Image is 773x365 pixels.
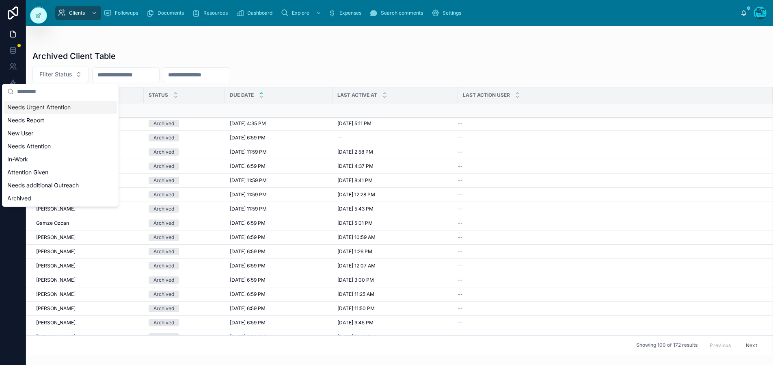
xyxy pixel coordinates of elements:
[337,291,374,298] span: [DATE] 11:25 AM
[636,342,697,349] span: Showing 100 of 172 results
[337,163,374,169] span: [DATE] 4:37 PM
[149,305,220,312] a: Archived
[458,334,463,340] span: --
[337,149,453,155] a: [DATE] 2:58 PM
[149,234,220,241] a: Archived
[247,10,272,16] span: Dashboard
[230,220,328,226] a: [DATE] 6:59 PM
[36,234,139,241] a: [PERSON_NAME]
[2,99,119,206] div: Suggestions
[233,6,278,20] a: Dashboard
[55,6,101,20] a: Clients
[337,263,453,269] a: [DATE] 12:07 AM
[458,263,763,269] a: --
[153,333,174,341] div: Archived
[230,206,267,212] span: [DATE] 11:59 PM
[458,319,463,326] span: --
[230,163,328,169] a: [DATE] 6:59 PM
[4,153,117,166] div: In-Work
[36,277,76,283] span: [PERSON_NAME]
[36,334,76,340] span: [PERSON_NAME]
[153,191,174,198] div: Archived
[230,305,266,312] span: [DATE] 6:59 PM
[36,305,139,312] a: [PERSON_NAME]
[149,319,220,326] a: Archived
[337,120,453,127] a: [DATE] 5:11 PM
[36,234,76,241] span: [PERSON_NAME]
[36,291,139,298] a: [PERSON_NAME]
[230,319,266,326] span: [DATE] 6:59 PM
[4,114,117,127] div: Needs Report
[230,248,328,255] a: [DATE] 6:59 PM
[230,291,328,298] a: [DATE] 6:59 PM
[153,234,174,241] div: Archived
[381,10,423,16] span: Search comments
[230,234,266,241] span: [DATE] 6:59 PM
[458,135,763,141] a: --
[337,177,373,184] span: [DATE] 8:41 PM
[230,177,328,184] a: [DATE] 11:59 PM
[36,305,76,312] span: [PERSON_NAME]
[153,120,174,127] div: Archived
[158,10,184,16] span: Documents
[149,191,220,198] a: Archived
[52,4,741,22] div: scrollable content
[458,177,763,184] a: --
[230,120,328,127] a: [DATE] 4:35 PM
[36,277,139,283] a: [PERSON_NAME]
[230,291,266,298] span: [DATE] 6:59 PM
[230,206,328,212] a: [DATE] 11:59 PM
[458,234,463,241] span: --
[230,135,328,141] a: [DATE] 6:59 PM
[36,319,76,326] span: [PERSON_NAME]
[153,148,174,156] div: Archived
[337,191,375,198] span: [DATE] 12:28 PM
[149,219,220,227] a: Archived
[740,339,763,352] button: Next
[101,6,144,20] a: Followups
[230,191,267,198] span: [DATE] 11:59 PM
[337,319,453,326] a: [DATE] 9:45 PM
[230,305,328,312] a: [DATE] 6:59 PM
[32,50,116,62] h1: Archived Client Table
[149,120,220,127] a: Archived
[149,163,220,170] a: Archived
[458,305,763,312] a: --
[337,248,372,255] span: [DATE] 1:26 PM
[153,305,174,312] div: Archived
[337,191,453,198] a: [DATE] 12:28 PM
[230,334,328,340] a: [DATE] 6:59 PM
[153,276,174,284] div: Archived
[4,192,117,205] div: Archived
[458,191,463,198] span: --
[337,277,453,283] a: [DATE] 3:00 PM
[149,276,220,284] a: Archived
[429,6,467,20] a: Settings
[32,67,89,82] button: Select Button
[458,277,463,283] span: --
[337,234,376,241] span: [DATE] 10:59 AM
[4,140,117,153] div: Needs Attention
[36,220,69,226] span: Gamze Ozcan
[149,92,168,98] span: Status
[36,291,76,298] span: [PERSON_NAME]
[153,134,174,141] div: Archived
[230,135,266,141] span: [DATE] 6:59 PM
[153,248,174,255] div: Archived
[36,263,76,269] span: [PERSON_NAME]
[4,101,117,114] div: Needs Urgent Attention
[463,92,510,98] span: Last Action User
[458,291,463,298] span: --
[458,291,763,298] a: --
[337,234,453,241] a: [DATE] 10:59 AM
[337,163,453,169] a: [DATE] 4:37 PM
[458,277,763,283] a: --
[458,149,463,155] span: --
[36,206,139,212] a: [PERSON_NAME]
[149,177,220,184] a: Archived
[337,177,453,184] a: [DATE] 8:41 PM
[337,334,376,340] span: [DATE] 10:36 PM
[230,191,328,198] a: [DATE] 11:59 PM
[458,234,763,241] a: --
[230,149,328,155] a: [DATE] 11:59 PM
